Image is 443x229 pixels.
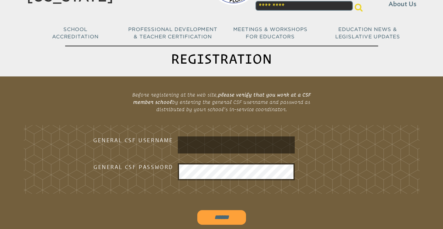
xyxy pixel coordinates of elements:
[76,136,173,144] h3: General CSF Username
[128,26,217,40] span: Professional Development & Teacher Certification
[65,46,378,72] h1: Registration
[52,26,98,40] span: School Accreditation
[76,163,173,171] h3: General CSF Password
[233,26,308,40] span: Meetings & Workshops for Educators
[335,26,400,40] span: Education News & Legislative Updates
[133,92,311,105] b: please verify that you work at a CSF member school
[122,89,322,115] p: Before registering at the web site, by entering the general CSF username and password as distribu...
